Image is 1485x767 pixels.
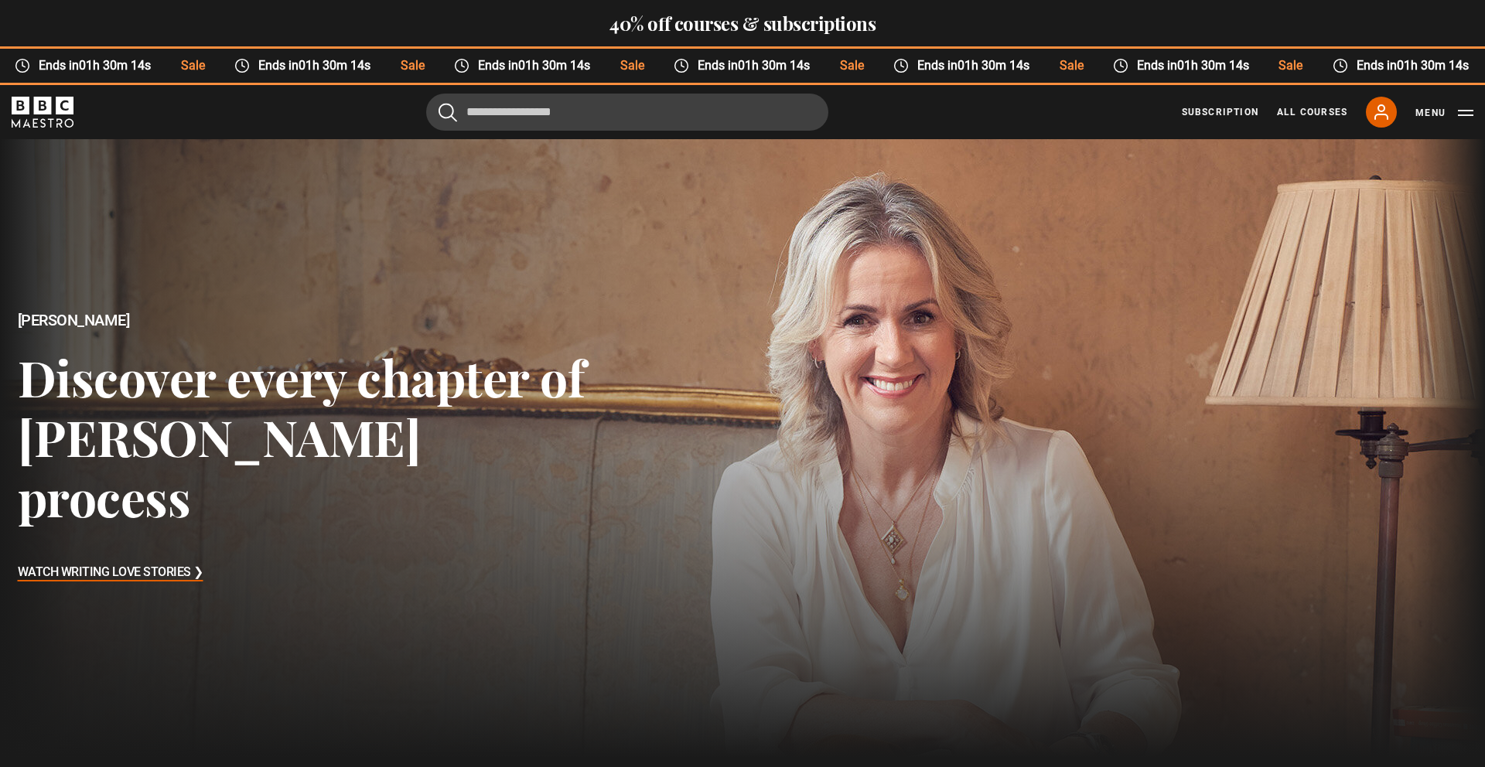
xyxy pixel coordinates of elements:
[30,56,166,75] span: Ends in
[824,56,878,75] span: Sale
[1415,105,1473,121] button: Toggle navigation
[1128,56,1263,75] span: Ends in
[250,56,385,75] span: Ends in
[738,58,810,73] time: 01h 30m 14s
[1264,56,1317,75] span: Sale
[79,58,151,73] time: 01h 30m 14s
[439,102,457,121] button: Submit the search query
[18,561,203,585] h3: Watch Writing Love Stories ❯
[18,347,595,527] h3: Discover every chapter of [PERSON_NAME] process
[299,58,370,73] time: 01h 30m 14s
[166,56,219,75] span: Sale
[469,56,605,75] span: Ends in
[18,312,595,329] h2: [PERSON_NAME]
[909,56,1044,75] span: Ends in
[605,56,658,75] span: Sale
[385,56,439,75] span: Sale
[689,56,824,75] span: Ends in
[1177,58,1249,73] time: 01h 30m 14s
[518,58,590,73] time: 01h 30m 14s
[1397,58,1469,73] time: 01h 30m 14s
[1044,56,1098,75] span: Sale
[12,97,73,128] svg: BBC Maestro
[1277,105,1347,119] a: All Courses
[1182,105,1258,119] a: Subscription
[426,94,828,131] input: Search
[1347,56,1483,75] span: Ends in
[958,58,1029,73] time: 01h 30m 14s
